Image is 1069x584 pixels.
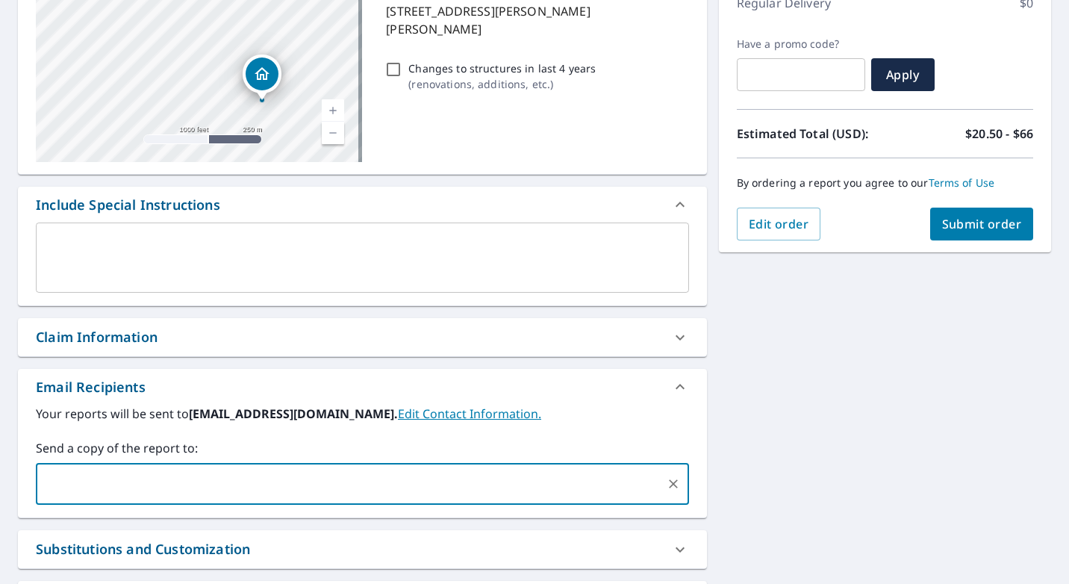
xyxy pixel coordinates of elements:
[386,2,682,38] p: [STREET_ADDRESS][PERSON_NAME][PERSON_NAME]
[36,405,689,423] label: Your reports will be sent to
[737,176,1033,190] p: By ordering a report you agree to our
[930,208,1034,240] button: Submit order
[18,369,707,405] div: Email Recipients
[18,187,707,223] div: Include Special Instructions
[398,406,541,422] a: EditContactInfo
[929,175,995,190] a: Terms of Use
[36,195,220,215] div: Include Special Instructions
[322,99,344,122] a: Current Level 15, Zoom In
[737,125,885,143] p: Estimated Total (USD):
[408,76,596,92] p: ( renovations, additions, etc. )
[36,377,146,397] div: Email Recipients
[737,208,821,240] button: Edit order
[322,122,344,144] a: Current Level 15, Zoom Out
[942,216,1022,232] span: Submit order
[18,530,707,568] div: Substitutions and Customization
[36,439,689,457] label: Send a copy of the report to:
[663,473,684,494] button: Clear
[749,216,809,232] span: Edit order
[965,125,1033,143] p: $20.50 - $66
[36,327,158,347] div: Claim Information
[883,66,923,83] span: Apply
[871,58,935,91] button: Apply
[243,55,281,101] div: Dropped pin, building 1, Residential property, 3390 Parr Hwy Adrian, MI 49221
[408,60,596,76] p: Changes to structures in last 4 years
[189,406,398,422] b: [EMAIL_ADDRESS][DOMAIN_NAME].
[36,539,250,559] div: Substitutions and Customization
[18,318,707,356] div: Claim Information
[737,37,865,51] label: Have a promo code?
